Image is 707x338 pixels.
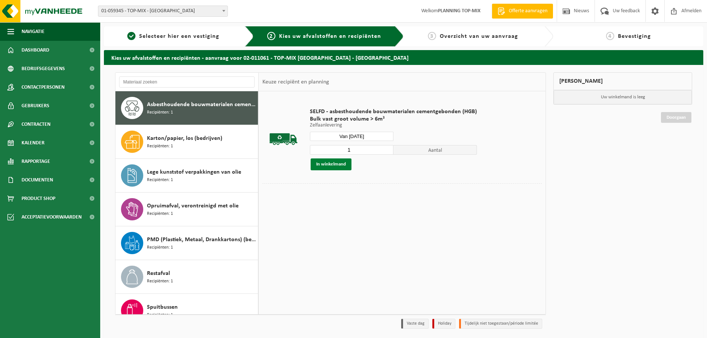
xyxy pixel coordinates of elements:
span: 01-059345 - TOP-MIX - Oostende [98,6,228,16]
span: Recipiënten: 1 [147,177,173,184]
span: 3 [428,32,436,40]
span: Recipiënten: 1 [147,278,173,285]
span: 4 [606,32,614,40]
span: Restafval [147,269,170,278]
div: [PERSON_NAME] [553,72,692,90]
span: Offerte aanvragen [507,7,549,15]
input: Materiaal zoeken [119,76,255,88]
a: Offerte aanvragen [492,4,553,19]
span: Navigatie [22,22,45,41]
span: Asbesthoudende bouwmaterialen cementgebonden (hechtgebonden) [147,100,256,109]
li: Vaste dag [401,319,429,329]
span: Spuitbussen [147,303,178,312]
span: Aantal [393,145,477,155]
button: Spuitbussen Recipiënten: 1 [115,294,258,328]
div: Keuze recipiënt en planning [259,73,333,91]
button: Restafval Recipiënten: 1 [115,260,258,294]
span: Recipiënten: 1 [147,109,173,116]
span: Recipiënten: 1 [147,244,173,251]
span: Dashboard [22,41,49,59]
span: Recipiënten: 1 [147,312,173,319]
span: Kalender [22,134,45,152]
span: Kies uw afvalstoffen en recipiënten [279,33,381,39]
span: Lege kunststof verpakkingen van olie [147,168,241,177]
span: SELFD - asbesthoudende bouwmaterialen cementgebonden (HGB) [310,108,477,115]
span: Contactpersonen [22,78,65,96]
li: Holiday [432,319,455,329]
h2: Kies uw afvalstoffen en recipiënten - aanvraag voor 02-011061 - TOP-MIX [GEOGRAPHIC_DATA] - [GEOG... [104,50,703,65]
span: Bulk vast groot volume > 6m³ [310,115,477,123]
button: Asbesthoudende bouwmaterialen cementgebonden (hechtgebonden) Recipiënten: 1 [115,91,258,125]
span: 1 [127,32,135,40]
span: Acceptatievoorwaarden [22,208,82,226]
span: Contracten [22,115,50,134]
span: Bevestiging [618,33,651,39]
button: PMD (Plastiek, Metaal, Drankkartons) (bedrijven) Recipiënten: 1 [115,226,258,260]
span: 2 [267,32,275,40]
button: In winkelmand [311,158,351,170]
span: Opruimafval, verontreinigd met olie [147,201,239,210]
p: Zelfaanlevering [310,123,477,128]
span: Selecteer hier een vestiging [139,33,219,39]
span: Gebruikers [22,96,49,115]
span: Overzicht van uw aanvraag [440,33,518,39]
button: Lege kunststof verpakkingen van olie Recipiënten: 1 [115,159,258,193]
a: Doorgaan [661,112,691,123]
input: Selecteer datum [310,132,393,141]
span: 01-059345 - TOP-MIX - Oostende [98,6,228,17]
button: Opruimafval, verontreinigd met olie Recipiënten: 1 [115,193,258,226]
span: Product Shop [22,189,55,208]
span: Bedrijfsgegevens [22,59,65,78]
span: Rapportage [22,152,50,171]
span: PMD (Plastiek, Metaal, Drankkartons) (bedrijven) [147,235,256,244]
button: Karton/papier, los (bedrijven) Recipiënten: 1 [115,125,258,159]
a: 1Selecteer hier een vestiging [108,32,239,41]
span: Recipiënten: 1 [147,143,173,150]
p: Uw winkelmand is leeg [554,90,692,104]
span: Documenten [22,171,53,189]
span: Recipiënten: 1 [147,210,173,217]
li: Tijdelijk niet toegestaan/période limitée [459,319,542,329]
strong: PLANNING TOP-MIX [438,8,481,14]
span: Karton/papier, los (bedrijven) [147,134,222,143]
